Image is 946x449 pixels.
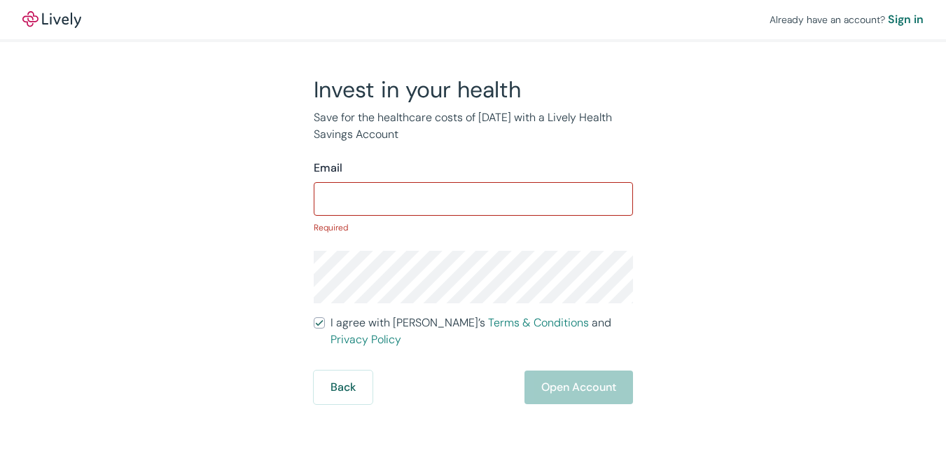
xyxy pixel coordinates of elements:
[331,332,401,347] a: Privacy Policy
[888,11,924,28] a: Sign in
[314,371,373,404] button: Back
[314,76,633,104] h2: Invest in your health
[770,11,924,28] div: Already have an account?
[331,315,633,348] span: I agree with [PERSON_NAME]’s and
[22,11,81,28] img: Lively
[314,221,633,234] p: Required
[488,315,589,330] a: Terms & Conditions
[314,160,342,177] label: Email
[314,109,633,143] p: Save for the healthcare costs of [DATE] with a Lively Health Savings Account
[22,11,81,28] a: LivelyLively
